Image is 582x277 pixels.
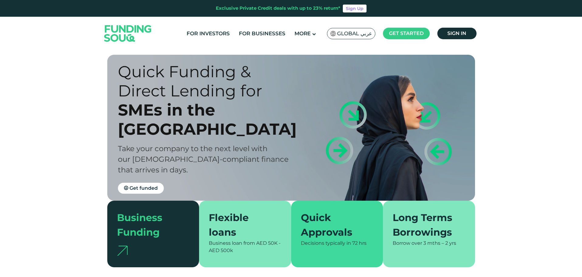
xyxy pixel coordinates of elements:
[118,183,164,194] a: Get funded
[185,29,231,39] a: For Investors
[129,185,158,191] span: Get funded
[237,29,287,39] a: For Businesses
[343,5,367,12] a: Sign Up
[98,18,158,49] img: Logo
[393,210,458,240] div: Long Terms Borrowings
[389,30,424,36] span: Get started
[117,246,128,256] img: arrow
[301,210,366,240] div: Quick Approvals
[209,240,255,246] span: Business loan from
[337,30,372,37] span: Global عربي
[118,62,302,100] div: Quick Funding & Direct Lending for
[118,100,302,139] div: SMEs in the [GEOGRAPHIC_DATA]
[118,144,289,174] span: Take your company to the next level with our [DEMOGRAPHIC_DATA]-compliant finance that arrives in...
[209,210,274,240] div: Flexible loans
[117,210,182,240] div: Business Funding
[330,31,336,36] img: SA Flag
[294,30,311,36] span: More
[423,240,456,246] span: 3 mths – 2 yrs
[393,240,422,246] span: Borrow over
[447,30,466,36] span: Sign in
[437,28,477,39] a: Sign in
[301,240,351,246] span: Decisions typically in
[352,240,367,246] span: 72 hrs
[216,5,340,12] div: Exclusive Private Credit deals with up to 23% return*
